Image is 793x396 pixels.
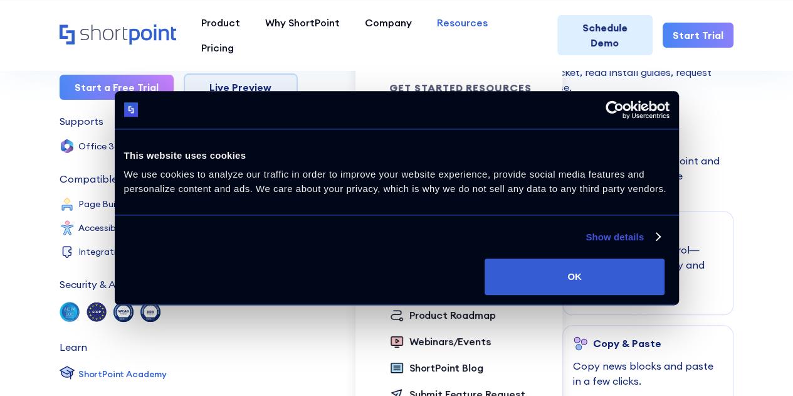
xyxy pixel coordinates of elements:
[201,15,240,30] div: Product
[409,360,483,375] div: ShortPoint Blog
[663,23,733,48] a: Start Trial
[189,10,253,35] a: Product
[124,148,670,163] div: This website uses cookies
[60,174,140,184] div: Compatible with
[557,15,653,55] a: Schedule Demo
[265,15,340,30] div: Why ShortPoint
[78,223,131,232] div: Accessibility
[60,116,103,126] div: Supports
[586,230,659,245] a: Show details
[389,334,491,350] a: Webinars/Events
[201,40,234,55] div: Pricing
[389,83,556,93] div: Get Started Resources
[365,15,412,30] div: Company
[60,365,167,383] a: ShortPoint Academy
[60,24,176,46] a: Home
[189,35,246,60] a: Pricing
[78,247,131,256] div: Integrations
[485,259,664,295] button: OK
[437,15,488,30] div: Resources
[60,279,228,289] div: Security & Accessibility Compliance
[352,10,424,35] a: Company
[60,75,174,100] a: Start a Free Trial
[730,336,793,396] iframe: Chat Widget
[184,73,298,101] a: Live Preview
[78,368,167,381] div: ShortPoint Academy
[573,358,723,388] div: Copy news blocks and paste in a few clicks.
[60,302,80,322] img: soc 2
[78,142,125,151] div: Office 365
[409,334,491,349] div: Webinars/Events
[409,308,496,323] div: Product Roadmap
[560,100,670,119] a: Usercentrics Cookiebot - opens in a new window
[253,10,352,35] a: Why ShortPoint
[389,360,483,377] a: ShortPoint Blog
[389,308,496,324] a: Product Roadmap
[424,10,500,35] a: Resources
[124,103,139,117] img: logo
[78,200,131,208] div: Page Builder
[60,342,87,352] div: Learn
[124,169,666,194] span: We use cookies to analyze our traffic in order to improve your website experience, provide social...
[593,338,661,349] div: Copy & Paste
